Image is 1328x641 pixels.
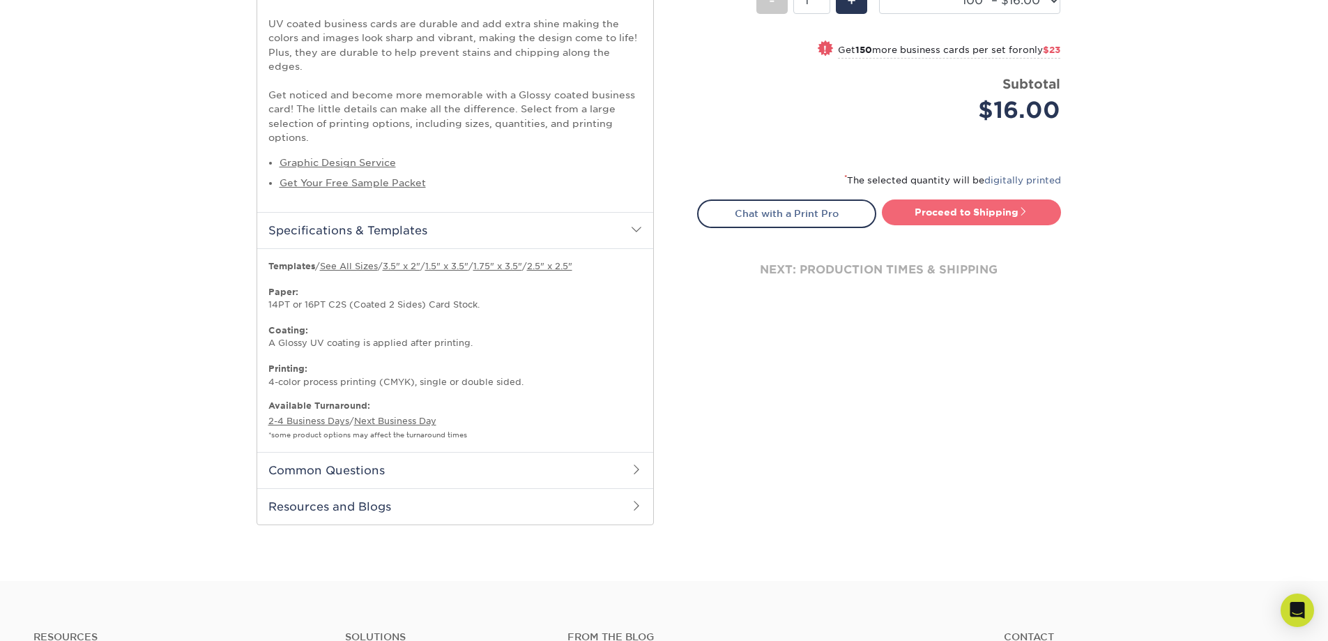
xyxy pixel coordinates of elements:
a: 2.5" x 2.5" [527,261,572,271]
p: / / / / / 14PT or 16PT C2S (Coated 2 Sides) Card Stock. A Glossy UV coating is applied after prin... [268,260,642,388]
a: Chat with a Print Pro [697,199,876,227]
a: 1.75" x 3.5" [473,261,522,271]
h2: Specifications & Templates [257,212,653,248]
b: Available Turnaround: [268,400,370,411]
small: *some product options may affect the turnaround times [268,431,467,439]
strong: Paper: [268,287,298,297]
div: next: production times & shipping [697,228,1061,312]
p: / [268,400,642,441]
a: 1.5" x 3.5" [425,261,468,271]
a: Get Your Free Sample Packet [280,177,426,188]
a: digitally printed [984,175,1061,186]
strong: Coating: [268,325,308,335]
small: The selected quantity will be [844,175,1061,186]
a: Proceed to Shipping [882,199,1061,225]
a: See All Sizes [320,261,378,271]
div: $16.00 [890,93,1060,127]
a: Next Business Day [354,416,436,426]
div: Open Intercom Messenger [1281,594,1314,627]
a: Graphic Design Service [280,157,396,168]
strong: Subtotal [1002,76,1060,91]
b: Templates [268,261,315,271]
strong: Printing: [268,363,307,374]
small: Get more business cards per set for [838,45,1060,59]
h2: Resources and Blogs [257,488,653,525]
a: 3.5" x 2" [383,261,420,271]
strong: 150 [855,45,872,55]
span: only [1023,45,1060,55]
a: 2-4 Business Days [268,416,349,426]
h2: Common Questions [257,452,653,488]
span: ! [823,42,827,56]
span: $23 [1043,45,1060,55]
